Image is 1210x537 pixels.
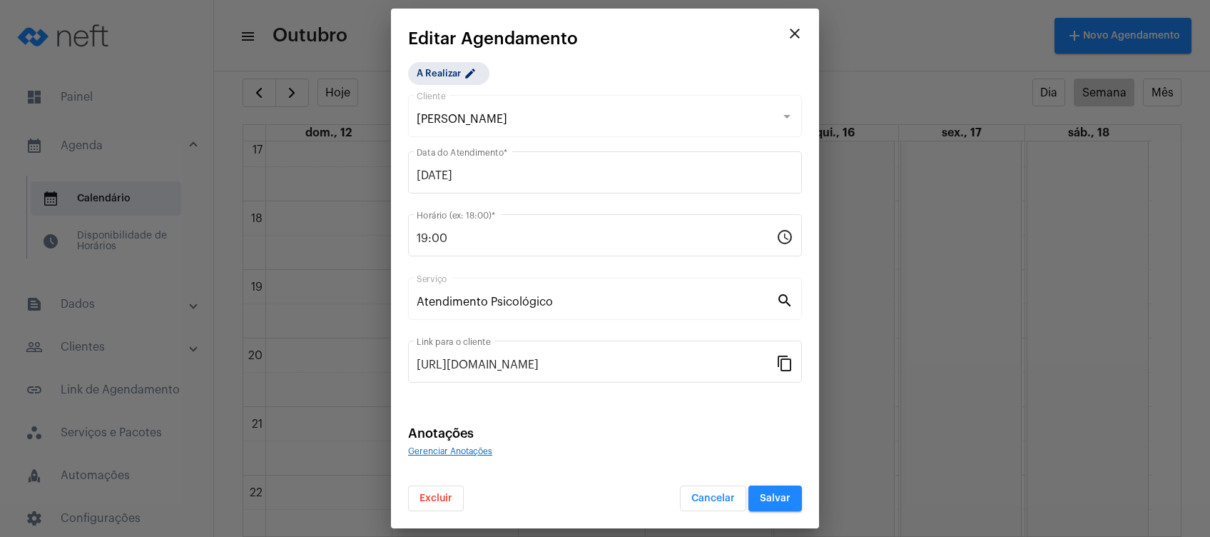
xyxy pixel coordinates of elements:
span: [PERSON_NAME] [417,114,507,125]
span: Salvar [760,493,790,503]
input: Link [417,358,776,371]
button: Excluir [408,486,464,511]
span: Cancelar [691,493,735,503]
mat-icon: content_copy [776,354,793,371]
input: Pesquisar serviço [417,296,776,308]
mat-icon: edit [464,67,481,84]
span: Anotações [408,427,474,440]
mat-chip: A Realizar [408,62,489,85]
input: Horário [417,232,776,245]
mat-icon: schedule [776,228,793,245]
button: Cancelar [680,486,746,511]
mat-icon: search [776,291,793,308]
span: Excluir [420,493,452,503]
span: Editar Agendamento [408,29,578,48]
button: Salvar [748,486,802,511]
span: Gerenciar Anotações [408,447,492,456]
mat-icon: close [786,25,803,42]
